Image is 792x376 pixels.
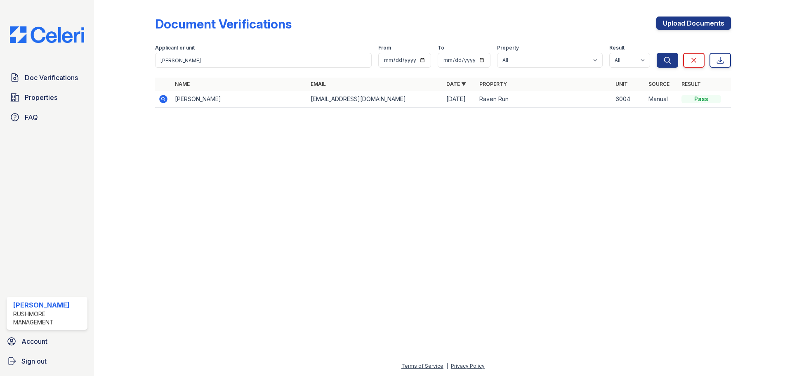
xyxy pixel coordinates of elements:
[21,336,47,346] span: Account
[401,363,443,369] a: Terms of Service
[446,363,448,369] div: |
[7,69,87,86] a: Doc Verifications
[615,81,628,87] a: Unit
[378,45,391,51] label: From
[443,91,476,108] td: [DATE]
[681,81,701,87] a: Result
[155,17,292,31] div: Document Verifications
[681,95,721,103] div: Pass
[612,91,645,108] td: 6004
[25,73,78,83] span: Doc Verifications
[7,109,87,125] a: FAQ
[13,300,84,310] div: [PERSON_NAME]
[175,81,190,87] a: Name
[25,112,38,122] span: FAQ
[307,91,443,108] td: [EMAIL_ADDRESS][DOMAIN_NAME]
[3,353,91,369] a: Sign out
[438,45,444,51] label: To
[25,92,57,102] span: Properties
[21,356,47,366] span: Sign out
[7,89,87,106] a: Properties
[155,53,372,68] input: Search by name, email, or unit number
[13,310,84,326] div: Rushmore Management
[3,26,91,43] img: CE_Logo_Blue-a8612792a0a2168367f1c8372b55b34899dd931a85d93a1a3d3e32e68fde9ad4.png
[446,81,466,87] a: Date ▼
[656,17,731,30] a: Upload Documents
[497,45,519,51] label: Property
[172,91,307,108] td: [PERSON_NAME]
[476,91,612,108] td: Raven Run
[609,45,625,51] label: Result
[648,81,669,87] a: Source
[479,81,507,87] a: Property
[3,333,91,350] a: Account
[451,363,485,369] a: Privacy Policy
[155,45,195,51] label: Applicant or unit
[645,91,678,108] td: Manual
[311,81,326,87] a: Email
